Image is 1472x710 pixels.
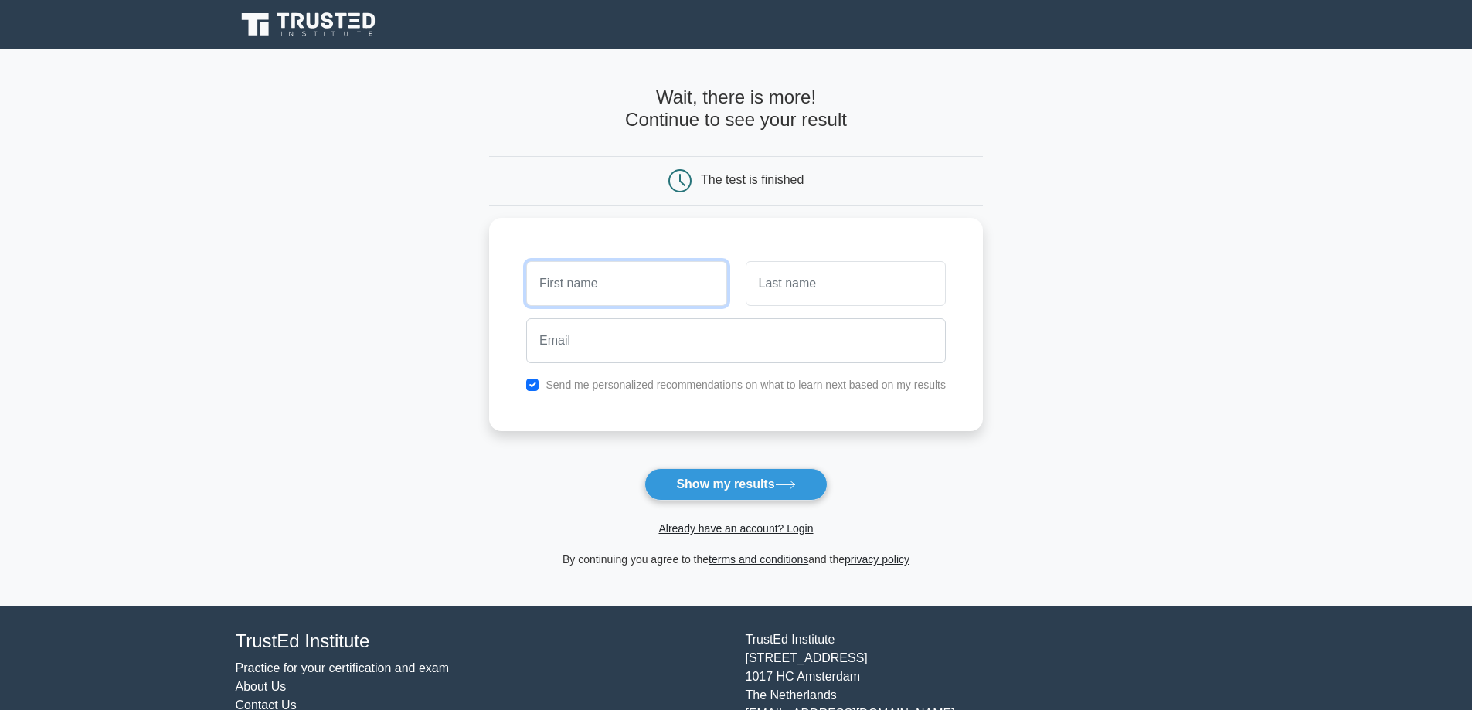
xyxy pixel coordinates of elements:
input: First name [526,261,726,306]
button: Show my results [644,468,827,501]
label: Send me personalized recommendations on what to learn next based on my results [546,379,946,391]
a: Practice for your certification and exam [236,661,450,674]
a: About Us [236,680,287,693]
input: Last name [746,261,946,306]
h4: Wait, there is more! Continue to see your result [489,87,983,131]
input: Email [526,318,946,363]
div: By continuing you agree to the and the [480,550,992,569]
a: terms and conditions [709,553,808,566]
a: Already have an account? Login [658,522,813,535]
div: The test is finished [701,173,804,186]
a: privacy policy [845,553,909,566]
h4: TrustEd Institute [236,630,727,653]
